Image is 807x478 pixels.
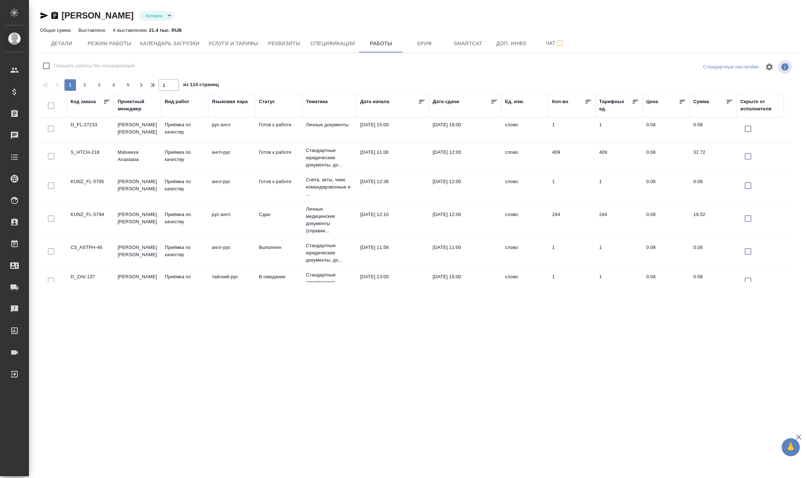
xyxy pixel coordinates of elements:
td: 1 [548,118,596,143]
td: [DATE] 15:00 [357,118,429,143]
td: 244 [548,207,596,233]
p: Приёмка по качеству [165,121,205,136]
span: 3 [93,81,105,89]
span: 2 [79,81,91,89]
p: 21.4 тыс. RUB [149,28,182,33]
td: 0.08 [690,174,737,200]
td: Готов к работе [255,118,302,143]
p: Личные медицинские документы (справки... [306,206,353,234]
p: Стандартные юридические документы, до... [306,271,353,293]
td: [DATE] 12:00 [429,174,501,200]
span: Работы [364,39,399,48]
p: Стандартные юридические документы, до... [306,147,353,169]
td: D_FL-27233 [67,118,114,143]
td: [DATE] 12:00 [429,145,501,170]
div: Дата сдачи [433,98,459,105]
div: Статус [259,98,275,105]
td: [DATE] 15:00 [429,270,501,295]
td: Matveeva Anastasia [114,145,161,170]
button: Скопировать ссылку для ЯМессенджера [40,11,49,20]
td: 1 [548,240,596,266]
td: 0.08 [643,270,690,295]
td: Готов к работе [255,174,302,200]
td: слово [501,207,548,233]
td: [DATE] 11:00 [429,240,501,266]
span: Реквизиты [267,39,302,48]
td: Готов к работе [255,145,302,170]
td: англ-рус [208,174,255,200]
td: [DATE] 12:10 [357,207,429,233]
div: Сумма [693,98,709,105]
p: К выставлению [113,28,149,33]
span: 5 [122,81,134,89]
td: [DATE] 12:00 [429,207,501,233]
div: Ед. изм. [505,98,524,105]
span: Детали [44,39,79,48]
button: 3 [93,79,105,91]
td: 1 [596,240,643,266]
p: Личные документы [306,121,353,128]
div: split button [701,62,761,73]
div: Скрыто от исполнителя [740,98,780,113]
td: рус-англ [208,207,255,233]
span: Спецификации [310,39,355,48]
div: Дата начала [360,98,389,105]
td: 244 [596,207,643,233]
span: Показать работы без спецификаций [54,62,135,69]
p: Приёмка по качеству [165,273,205,288]
td: Выполнен [255,240,302,266]
td: тайский-рус [208,270,255,295]
td: слово [501,118,548,143]
td: слово [501,240,548,266]
button: Скопировать ссылку [50,11,59,20]
td: В ожидании [255,270,302,295]
button: 4 [108,79,119,91]
div: Кол-во [552,98,568,105]
span: Доп. инфо [494,39,529,48]
td: [PERSON_NAME] [PERSON_NAME] [114,207,161,233]
div: Тарифных ед. [599,98,632,113]
span: Smartcat [451,39,486,48]
td: 0.08 [643,145,690,170]
div: Код заказа [71,98,96,105]
td: [DATE] 13:00 [357,270,429,295]
button: 2 [79,79,91,91]
div: Языковая пара [212,98,248,105]
td: 409 [596,145,643,170]
td: 1 [596,174,643,200]
td: [PERSON_NAME] [PERSON_NAME] [114,174,161,200]
div: Цена [646,98,658,105]
td: [DATE] 12:38 [357,174,429,200]
td: 1 [548,174,596,200]
td: C3_ASTPH-46 [67,240,114,266]
span: 🙏 [785,440,797,455]
td: S_HTCH-218 [67,145,114,170]
div: Проектный менеджер [118,98,157,113]
td: англ-рус [208,240,255,266]
span: 4 [108,81,119,89]
td: слово [501,145,548,170]
a: [PERSON_NAME] [62,10,134,20]
td: 19.52 [690,207,737,233]
span: Чат [538,39,572,48]
td: англ-рус [208,145,255,170]
td: [DATE] 11:00 [357,145,429,170]
span: Услуги и тарифы [208,39,258,48]
button: 5 [122,79,134,91]
span: Посмотреть информацию [778,60,793,74]
p: Приёмка по качеству [165,149,205,163]
div: Вид работ [165,98,189,105]
p: Общая сумма [40,28,72,33]
p: Счета, акты, чеки, командировочные и ... [306,176,353,198]
td: 0.08 [643,207,690,233]
td: 0.08 [690,240,737,266]
td: 409 [548,145,596,170]
td: 32.72 [690,145,737,170]
td: 1 [596,270,643,295]
p: Приёмка по качеству [165,178,205,193]
td: [DATE] 11:58 [357,240,429,266]
td: слово [501,174,548,200]
button: Активен [143,13,165,19]
span: Бриф [407,39,442,48]
span: Режим работы [88,39,131,48]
